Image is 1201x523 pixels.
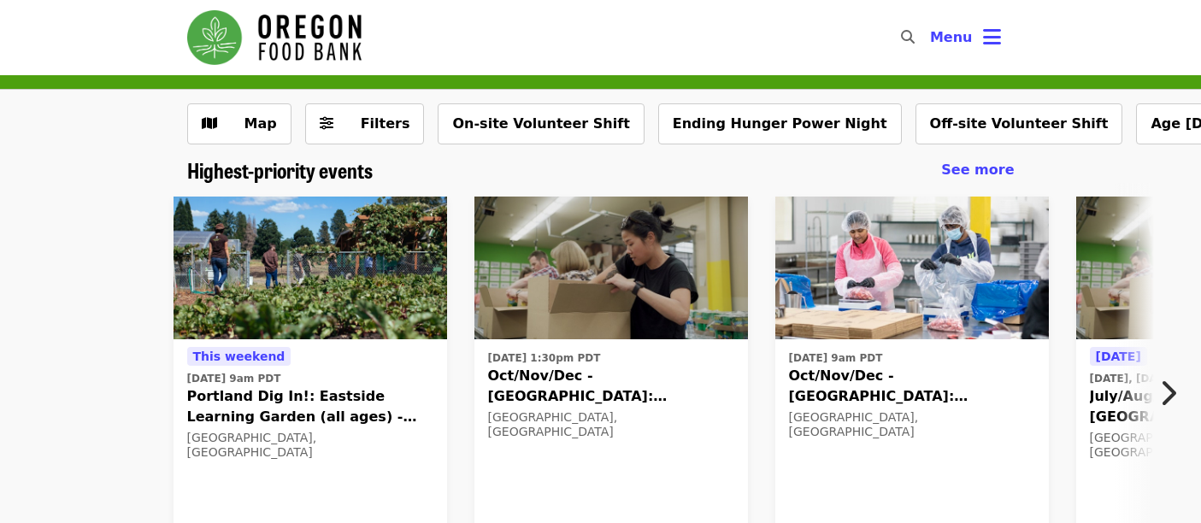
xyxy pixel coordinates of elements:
[789,350,883,366] time: [DATE] 9am PDT
[488,350,601,366] time: [DATE] 1:30pm PDT
[941,160,1014,180] a: See more
[474,197,748,340] img: Oct/Nov/Dec - Portland: Repack/Sort (age 8+) organized by Oregon Food Bank
[438,103,644,144] button: On-site Volunteer Shift
[174,158,1028,183] div: Highest-priority events
[187,431,433,460] div: [GEOGRAPHIC_DATA], [GEOGRAPHIC_DATA]
[244,115,277,132] span: Map
[789,366,1035,407] span: Oct/Nov/Dec - [GEOGRAPHIC_DATA]: Repack/Sort (age [DEMOGRAPHIC_DATA]+)
[193,350,286,363] span: This weekend
[320,115,333,132] i: sliders-h icon
[925,17,939,58] input: Search
[983,25,1001,50] i: bars icon
[930,29,973,45] span: Menu
[174,197,447,340] img: Portland Dig In!: Eastside Learning Garden (all ages) - Aug/Sept/Oct organized by Oregon Food Bank
[187,155,373,185] span: Highest-priority events
[488,366,734,407] span: Oct/Nov/Dec - [GEOGRAPHIC_DATA]: Repack/Sort (age [DEMOGRAPHIC_DATA]+)
[1159,377,1176,409] i: chevron-right icon
[789,410,1035,439] div: [GEOGRAPHIC_DATA], [GEOGRAPHIC_DATA]
[915,103,1123,144] button: Off-site Volunteer Shift
[1145,369,1201,417] button: Next item
[916,17,1015,58] button: Toggle account menu
[187,371,281,386] time: [DATE] 9am PDT
[1096,350,1141,363] span: [DATE]
[187,158,373,183] a: Highest-priority events
[305,103,425,144] button: Filters (0 selected)
[488,410,734,439] div: [GEOGRAPHIC_DATA], [GEOGRAPHIC_DATA]
[202,115,217,132] i: map icon
[941,162,1014,178] span: See more
[187,386,433,427] span: Portland Dig In!: Eastside Learning Garden (all ages) - Aug/Sept/Oct
[658,103,902,144] button: Ending Hunger Power Night
[775,197,1049,340] img: Oct/Nov/Dec - Beaverton: Repack/Sort (age 10+) organized by Oregon Food Bank
[187,103,291,144] button: Show map view
[361,115,410,132] span: Filters
[187,10,362,65] img: Oregon Food Bank - Home
[901,29,915,45] i: search icon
